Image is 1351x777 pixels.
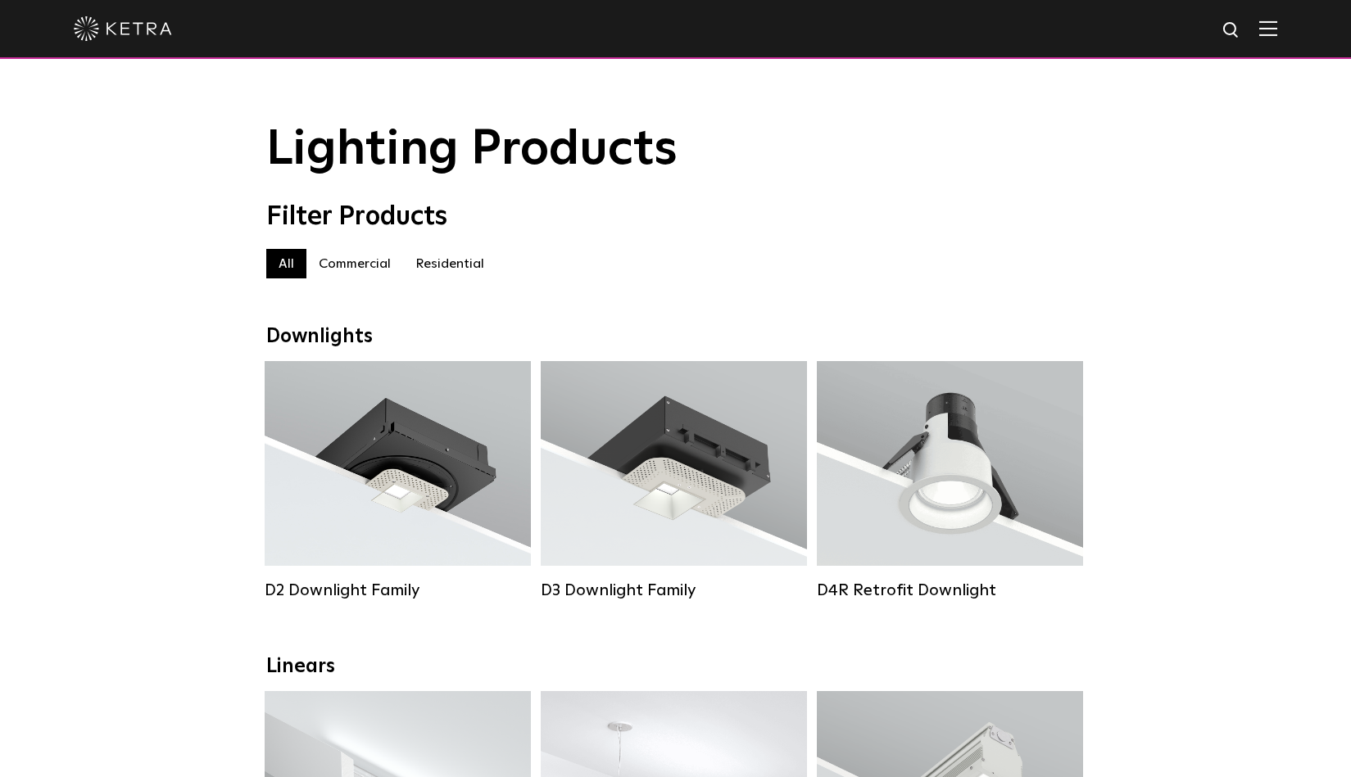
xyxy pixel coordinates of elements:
label: Commercial [306,249,403,278]
div: Linears [266,655,1086,679]
a: D2 Downlight Family Lumen Output:1200Colors:White / Black / Gloss Black / Silver / Bronze / Silve... [265,361,531,600]
div: D3 Downlight Family [541,580,807,600]
img: ketra-logo-2019-white [74,16,172,41]
div: Downlights [266,325,1086,349]
a: D4R Retrofit Downlight Lumen Output:800Colors:White / BlackBeam Angles:15° / 25° / 40° / 60°Watta... [817,361,1083,600]
label: Residential [403,249,496,278]
img: search icon [1222,20,1242,41]
label: All [266,249,306,278]
span: Lighting Products [266,125,678,174]
div: Filter Products [266,201,1086,233]
img: Hamburger%20Nav.svg [1259,20,1277,36]
div: D2 Downlight Family [265,580,531,600]
a: D3 Downlight Family Lumen Output:700 / 900 / 1100Colors:White / Black / Silver / Bronze / Paintab... [541,361,807,600]
div: D4R Retrofit Downlight [817,580,1083,600]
